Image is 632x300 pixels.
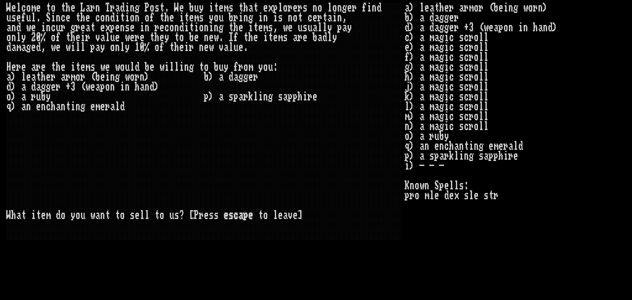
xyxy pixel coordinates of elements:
[253,33,258,42] div: e
[194,23,199,33] div: i
[278,13,283,23] div: s
[51,13,56,23] div: i
[140,42,145,52] div: 0
[70,3,75,13] div: e
[342,23,347,33] div: a
[36,62,41,72] div: r
[51,62,56,72] div: t
[31,3,36,13] div: m
[85,62,90,72] div: m
[214,3,219,13] div: t
[105,33,110,42] div: l
[115,13,120,23] div: i
[130,23,135,33] div: e
[243,13,248,23] div: n
[75,23,80,33] div: r
[258,23,263,33] div: e
[115,23,120,33] div: e
[238,23,243,33] div: e
[110,23,115,33] div: p
[80,62,85,72] div: e
[100,13,105,23] div: o
[169,42,174,52] div: t
[16,33,21,42] div: l
[263,13,268,23] div: n
[204,23,209,33] div: n
[322,13,327,23] div: t
[327,33,332,42] div: l
[288,3,293,13] div: r
[238,13,243,23] div: i
[164,62,169,72] div: i
[100,33,105,42] div: a
[238,3,243,13] div: t
[95,3,100,13] div: n
[164,3,169,13] div: .
[169,13,174,23] div: e
[327,23,332,33] div: y
[21,62,26,72] div: e
[268,23,273,33] div: s
[283,33,288,42] div: s
[110,42,115,52] div: o
[179,42,184,52] div: e
[90,42,95,52] div: p
[120,23,125,33] div: n
[85,23,90,33] div: a
[214,33,219,42] div: w
[164,33,169,42] div: y
[11,13,16,23] div: s
[293,13,298,23] div: o
[332,3,337,13] div: o
[288,23,293,33] div: e
[298,23,303,33] div: u
[31,33,36,42] div: 2
[312,3,317,13] div: n
[209,33,214,42] div: e
[283,23,288,33] div: w
[16,13,21,23] div: e
[125,42,130,52] div: y
[228,42,233,52] div: l
[179,23,184,33] div: d
[332,13,337,23] div: i
[61,23,66,33] div: r
[100,62,105,72] div: w
[219,42,224,52] div: v
[288,13,293,23] div: n
[85,3,90,13] div: a
[238,42,243,52] div: e
[6,23,11,33] div: a
[224,42,228,52] div: a
[219,3,224,13] div: e
[248,13,253,23] div: g
[298,33,303,42] div: r
[322,23,327,33] div: l
[120,42,125,52] div: l
[347,3,352,13] div: e
[327,13,332,23] div: a
[75,33,80,42] div: e
[125,62,130,72] div: u
[327,3,332,13] div: l
[41,23,46,33] div: i
[70,42,75,52] div: i
[303,23,307,33] div: s
[337,3,342,13] div: n
[56,33,61,42] div: f
[154,42,159,52] div: o
[317,23,322,33] div: l
[298,13,303,23] div: t
[347,23,352,33] div: y
[70,33,75,42] div: h
[135,3,140,13] div: g
[303,3,307,13] div: s
[253,3,258,13] div: t
[214,13,219,23] div: o
[194,3,199,13] div: u
[61,13,66,23] div: c
[85,13,90,23] div: e
[273,23,278,33] div: ,
[90,62,95,72] div: s
[80,3,85,13] div: L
